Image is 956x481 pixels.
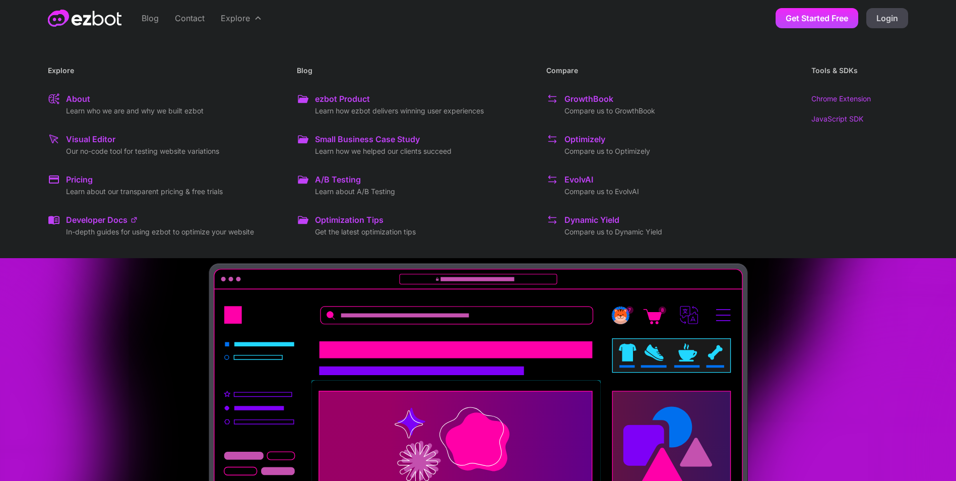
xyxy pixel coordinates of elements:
h4: Tools & SDKs [811,61,858,81]
a: Small Business Case StudyLearn how we helped our clients succeed [297,129,530,161]
p: Learn about our transparent pricing & free trials [66,186,223,198]
p: Compare us to EvolvAI [564,186,639,198]
a: Chrome Extension [811,93,908,105]
div: Optimization Tips [315,214,384,226]
a: Visual EditorOur no-code tool for testing website variations [48,129,281,161]
a: Get Started Free [776,8,858,28]
h4: Explore [48,61,281,81]
a: Developer DocsIn-depth guides for using ezbot to optimize your website [48,210,281,242]
div: Visual Editor [66,133,115,145]
a: GrowthBookCompare us to GrowthBook [546,89,779,121]
h4: Compare [546,61,779,81]
a: Login [866,8,908,28]
div: Optimizely [564,133,605,145]
p: Compare us to Dynamic Yield [564,226,662,238]
div: Developer Docs [66,214,128,226]
h4: Blog [297,61,530,81]
a: EvolvAICompare us to EvolvAI [546,169,779,202]
a: ezbot ProductLearn how ezbot delivers winning user experiences [297,89,530,121]
p: Learn about A/B Testing [315,186,395,198]
div: A/B Testing [315,173,361,186]
p: Learn how we helped our clients succeed [315,145,452,157]
a: JavaScript SDK [811,113,908,125]
div: GrowthBook [564,93,613,105]
a: PricingLearn about our transparent pricing & free trials [48,169,281,202]
p: Learn who we are and why we built ezbot [66,105,204,117]
a: AboutLearn who we are and why we built ezbot [48,89,281,121]
div: Dynamic Yield [564,214,619,226]
a: home [48,10,121,27]
p: Compare us to GrowthBook [564,105,655,117]
p: Get the latest optimization tips [315,226,416,238]
div: Explore [221,12,250,24]
div: About [66,93,90,105]
a: A/B TestingLearn about A/B Testing [297,169,530,202]
div: ezbot Product [315,93,370,105]
p: In-depth guides for using ezbot to optimize your website [66,226,254,238]
div: Pricing [66,173,93,186]
a: OptimizelyCompare us to Optimizely [546,129,779,161]
div: EvolvAI [564,173,593,186]
div: Small Business Case Study [315,133,420,145]
p: Our no-code tool for testing website variations [66,145,219,157]
a: Optimization TipsGet the latest optimization tips [297,210,530,242]
p: Learn how ezbot delivers winning user experiences [315,105,484,117]
a: Dynamic YieldCompare us to Dynamic Yield [546,210,779,242]
p: Compare us to Optimizely [564,145,650,157]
